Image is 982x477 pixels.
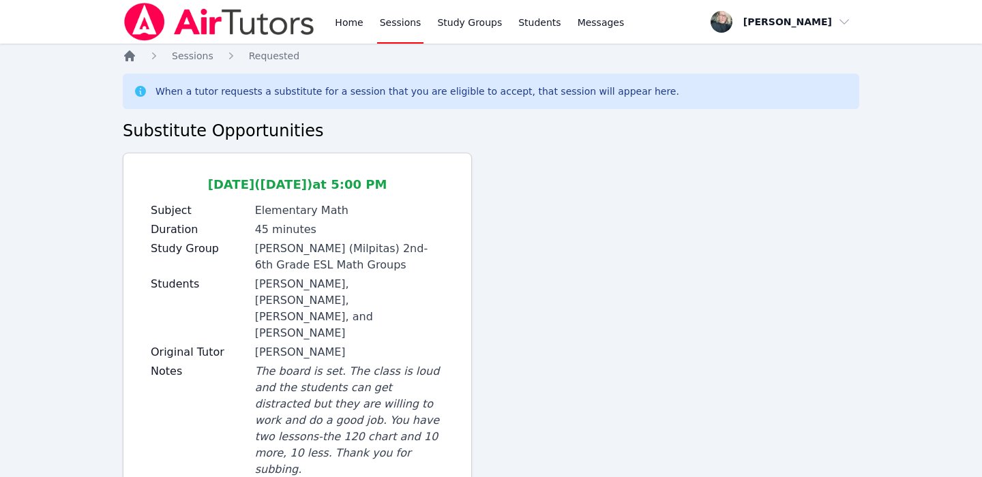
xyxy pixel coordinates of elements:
[255,202,444,219] div: Elementary Math
[123,3,316,41] img: Air Tutors
[208,177,387,191] span: [DATE] ([DATE]) at 5:00 PM
[151,202,247,219] label: Subject
[255,344,444,360] div: [PERSON_NAME]
[151,344,247,360] label: Original Tutor
[249,49,299,63] a: Requested
[255,276,444,341] div: [PERSON_NAME], [PERSON_NAME], [PERSON_NAME], and [PERSON_NAME]
[151,221,247,238] label: Duration
[172,49,213,63] a: Sessions
[255,221,444,238] div: 45 minutes
[255,365,440,476] span: The board is set. The class is loud and the students can get distracted but they are willing to w...
[151,363,247,380] label: Notes
[123,120,859,142] h2: Substitute Opportunities
[249,50,299,61] span: Requested
[151,276,247,292] label: Students
[155,84,679,98] div: When a tutor requests a substitute for a session that you are eligible to accept, that session wi...
[172,50,213,61] span: Sessions
[123,49,859,63] nav: Breadcrumb
[151,241,247,257] label: Study Group
[578,16,625,29] span: Messages
[255,241,444,273] div: [PERSON_NAME] (Milpitas) 2nd-6th Grade ESL Math Groups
